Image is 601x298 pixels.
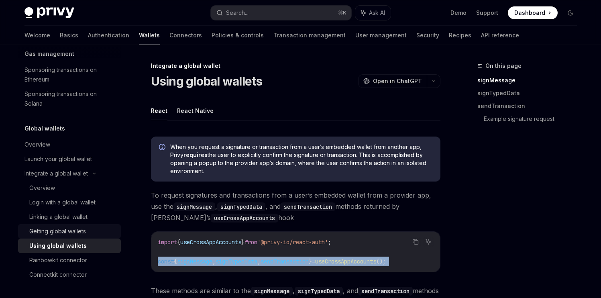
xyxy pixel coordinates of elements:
[564,6,577,19] button: Toggle dark mode
[183,151,208,158] strong: requires
[180,239,241,246] span: useCrossAppAccounts
[241,239,244,246] span: }
[358,74,427,88] button: Open in ChatGPT
[24,65,116,84] div: Sponsoring transactions on Ethereum
[328,239,331,246] span: ;
[169,26,202,45] a: Connectors
[24,124,65,133] h5: Global wallets
[18,267,121,282] a: Connectkit connector
[423,237,434,247] button: Ask AI
[29,198,96,207] div: Login with a global wallet
[251,287,293,295] a: signMessage
[257,258,261,265] span: ,
[18,137,121,152] a: Overview
[295,287,343,295] a: signTypedData
[358,287,413,295] a: sendTransaction
[174,258,177,265] span: {
[226,8,249,18] div: Search...
[177,258,212,265] span: signMessage
[18,253,121,267] a: Rainbowkit connector
[151,190,440,223] span: To request signatures and transactions from a user’s embedded wallet from a provider app, use the...
[170,143,432,175] span: When you request a signature or transaction from a user’s embedded wallet from another app, Privy...
[216,258,257,265] span: signTypedData
[261,258,309,265] span: sendTransaction
[476,9,498,17] a: Support
[29,212,88,222] div: Linking a global wallet
[477,87,583,100] a: signTypedData
[273,26,346,45] a: Transaction management
[24,154,92,164] div: Launch your global wallet
[211,214,278,222] code: useCrossAppAccounts
[338,10,346,16] span: ⌘ K
[369,9,385,17] span: Ask AI
[24,26,50,45] a: Welcome
[450,9,467,17] a: Demo
[416,26,439,45] a: Security
[88,26,129,45] a: Authentication
[477,100,583,112] a: sendTransaction
[151,74,263,88] h1: Using global wallets
[18,63,121,87] a: Sponsoring transactions on Ethereum
[217,202,265,211] code: signTypedData
[18,239,121,253] a: Using global wallets
[449,26,471,45] a: Recipes
[24,7,74,18] img: dark logo
[309,258,312,265] span: }
[355,6,391,20] button: Ask AI
[212,26,264,45] a: Policies & controls
[173,202,215,211] code: signMessage
[376,258,386,265] span: ();
[485,61,522,71] span: On this page
[24,169,88,178] div: Integrate a global wallet
[159,144,167,152] svg: Info
[281,202,335,211] code: sendTransaction
[18,181,121,195] a: Overview
[484,112,583,125] a: Example signature request
[315,258,376,265] span: useCrossAppAccounts
[29,227,86,236] div: Getting global wallets
[514,9,545,17] span: Dashboard
[18,195,121,210] a: Login with a global wallet
[508,6,558,19] a: Dashboard
[18,224,121,239] a: Getting global wallets
[355,26,407,45] a: User management
[60,26,78,45] a: Basics
[410,237,421,247] button: Copy the contents from the code block
[477,74,583,87] a: signMessage
[373,77,422,85] span: Open in ChatGPT
[244,239,257,246] span: from
[481,26,519,45] a: API reference
[18,87,121,111] a: Sponsoring transactions on Solana
[29,270,87,280] div: Connectkit connector
[177,239,180,246] span: {
[158,239,177,246] span: import
[151,62,440,70] div: Integrate a global wallet
[177,101,214,120] button: React Native
[24,140,50,149] div: Overview
[24,89,116,108] div: Sponsoring transactions on Solana
[18,152,121,166] a: Launch your global wallet
[139,26,160,45] a: Wallets
[151,101,167,120] button: React
[212,258,216,265] span: ,
[257,239,328,246] span: '@privy-io/react-auth'
[29,241,87,251] div: Using global wallets
[211,6,351,20] button: Search...⌘K
[312,258,315,265] span: =
[29,183,55,193] div: Overview
[29,255,87,265] div: Rainbowkit connector
[158,258,174,265] span: const
[18,210,121,224] a: Linking a global wallet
